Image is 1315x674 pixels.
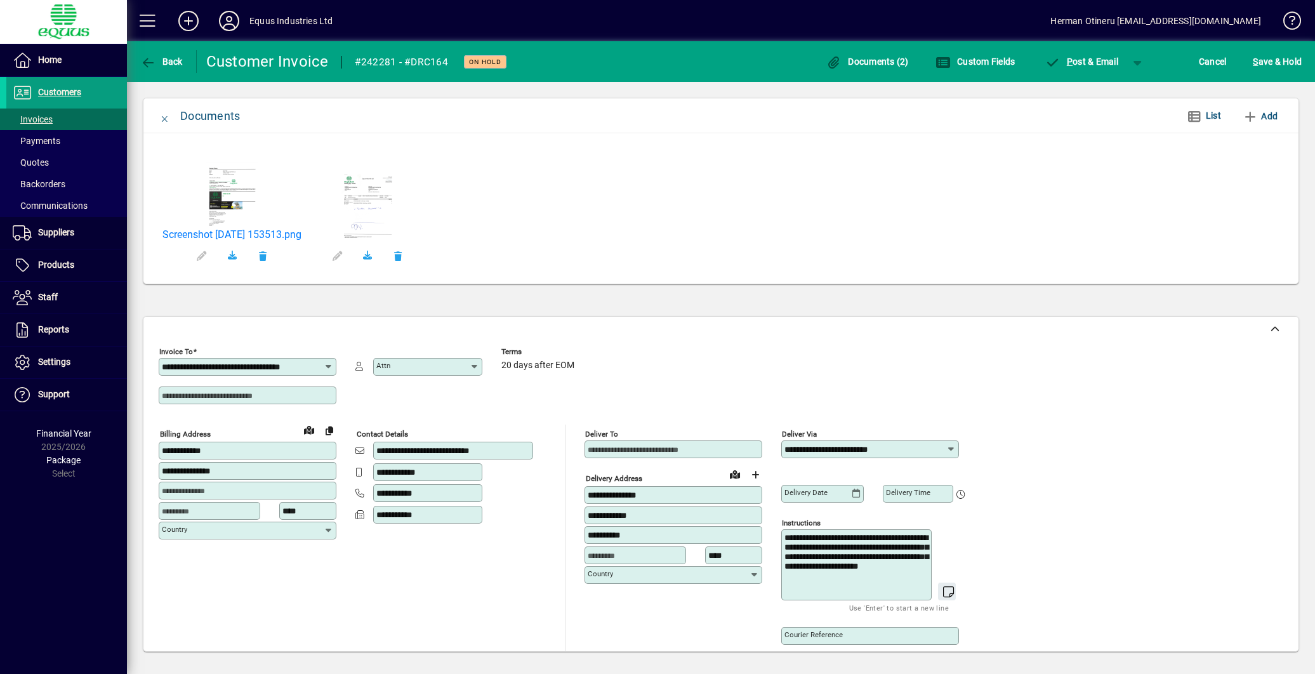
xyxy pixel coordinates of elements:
mat-label: Courier Reference [784,630,843,639]
mat-label: Country [588,569,613,578]
span: Backorders [13,179,65,189]
span: Add [1243,106,1278,126]
app-page-header-button: Back [127,50,197,73]
a: Screenshot [DATE] 153513.png [162,228,301,241]
button: Back [137,50,186,73]
a: Staff [6,282,127,314]
span: Support [38,389,70,399]
a: Quotes [6,152,127,173]
button: Remove [383,241,413,271]
span: Quotes [13,157,49,168]
span: Settings [38,357,70,367]
mat-label: Deliver via [782,430,817,439]
button: Post & Email [1038,50,1125,73]
span: 20 days after EOM [501,360,574,371]
a: Knowledge Base [1274,3,1299,44]
a: Settings [6,347,127,378]
span: List [1206,110,1221,121]
a: Suppliers [6,217,127,249]
span: Terms [501,348,578,356]
span: Package [46,455,81,465]
button: Copy to Delivery address [319,420,340,440]
span: Staff [38,292,58,302]
span: Products [38,260,74,270]
span: Custom Fields [935,56,1015,67]
button: Profile [209,10,249,32]
mat-label: Country [162,525,187,534]
a: Communications [6,195,127,216]
span: Customers [38,87,81,97]
button: Save & Hold [1250,50,1305,73]
button: List [1177,105,1231,128]
mat-label: Delivery date [784,488,828,497]
span: On hold [469,58,501,66]
div: Customer Invoice [206,51,329,72]
mat-label: Attn [376,361,390,370]
a: Download [217,241,248,271]
mat-label: Invoice To [159,347,193,356]
span: Financial Year [36,428,91,439]
div: Equus Industries Ltd [249,11,333,31]
a: View on map [299,420,319,440]
div: Documents [180,106,240,126]
a: Invoices [6,109,127,130]
div: #242281 - #DRC164 [355,52,448,72]
mat-label: Deliver To [585,430,618,439]
a: Payments [6,130,127,152]
button: Choose address [745,465,765,485]
a: Home [6,44,127,76]
span: ave & Hold [1253,51,1302,72]
span: Reports [38,324,69,334]
span: Invoices [13,114,53,124]
mat-label: Delivery time [886,488,930,497]
span: Suppliers [38,227,74,237]
span: ost & Email [1045,56,1118,67]
div: Herman Otineru [EMAIL_ADDRESS][DOMAIN_NAME] [1050,11,1261,31]
a: Support [6,379,127,411]
span: P [1067,56,1073,67]
span: Cancel [1199,51,1227,72]
button: Cancel [1196,50,1230,73]
button: Documents (2) [823,50,912,73]
a: Download [352,241,383,271]
button: Remove [248,241,278,271]
a: Backorders [6,173,127,195]
span: Home [38,55,62,65]
button: Add [1238,105,1283,128]
button: Add [168,10,209,32]
a: Reports [6,314,127,346]
span: Documents (2) [826,56,909,67]
mat-hint: Use 'Enter' to start a new line [849,600,949,615]
button: Custom Fields [932,50,1019,73]
a: View on map [725,464,745,484]
a: Products [6,249,127,281]
button: Close [150,101,180,131]
span: Payments [13,136,60,146]
span: Back [140,56,183,67]
span: S [1253,56,1258,67]
mat-label: Instructions [782,519,821,527]
span: Communications [13,201,88,211]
